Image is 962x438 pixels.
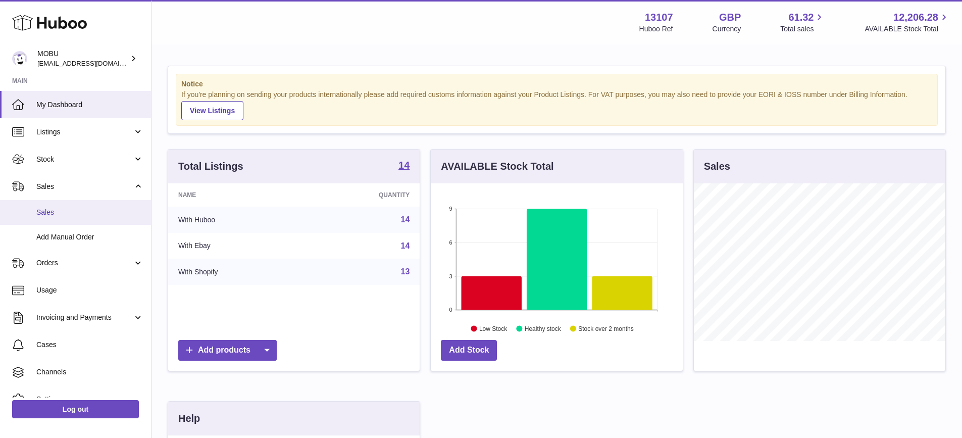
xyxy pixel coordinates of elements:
a: Log out [12,400,139,418]
span: Sales [36,208,143,217]
a: 13 [401,267,410,276]
span: Orders [36,258,133,268]
text: 9 [449,206,452,212]
h3: Help [178,412,200,425]
a: 61.32 Total sales [780,11,825,34]
div: Huboo Ref [639,24,673,34]
strong: 13107 [645,11,673,24]
strong: 14 [398,160,410,170]
span: Cases [36,340,143,350]
a: Add Stock [441,340,497,361]
td: With Shopify [168,259,304,285]
text: 3 [449,273,452,279]
strong: Notice [181,79,932,89]
text: Low Stock [479,325,508,332]
h3: Total Listings [178,160,243,173]
div: If you're planning on sending your products internationally please add required customs informati... [181,90,932,120]
text: Stock over 2 months [579,325,634,332]
th: Name [168,183,304,207]
a: Add products [178,340,277,361]
a: 14 [401,215,410,224]
a: 14 [398,160,410,172]
td: With Ebay [168,233,304,259]
td: With Huboo [168,207,304,233]
h3: Sales [704,160,730,173]
a: 14 [401,241,410,250]
text: Healthy stock [525,325,562,332]
th: Quantity [304,183,420,207]
span: AVAILABLE Stock Total [865,24,950,34]
text: 6 [449,239,452,246]
div: MOBU [37,49,128,68]
span: Add Manual Order [36,232,143,242]
span: Listings [36,127,133,137]
img: mo@mobu.co.uk [12,51,27,66]
span: Settings [36,395,143,404]
span: Sales [36,182,133,191]
span: 61.32 [788,11,814,24]
div: Currency [713,24,741,34]
span: Invoicing and Payments [36,313,133,322]
span: [EMAIL_ADDRESS][DOMAIN_NAME] [37,59,148,67]
text: 0 [449,307,452,313]
a: 12,206.28 AVAILABLE Stock Total [865,11,950,34]
span: My Dashboard [36,100,143,110]
span: Usage [36,285,143,295]
span: Stock [36,155,133,164]
span: Total sales [780,24,825,34]
a: View Listings [181,101,243,120]
span: Channels [36,367,143,377]
h3: AVAILABLE Stock Total [441,160,553,173]
span: 12,206.28 [893,11,938,24]
strong: GBP [719,11,741,24]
